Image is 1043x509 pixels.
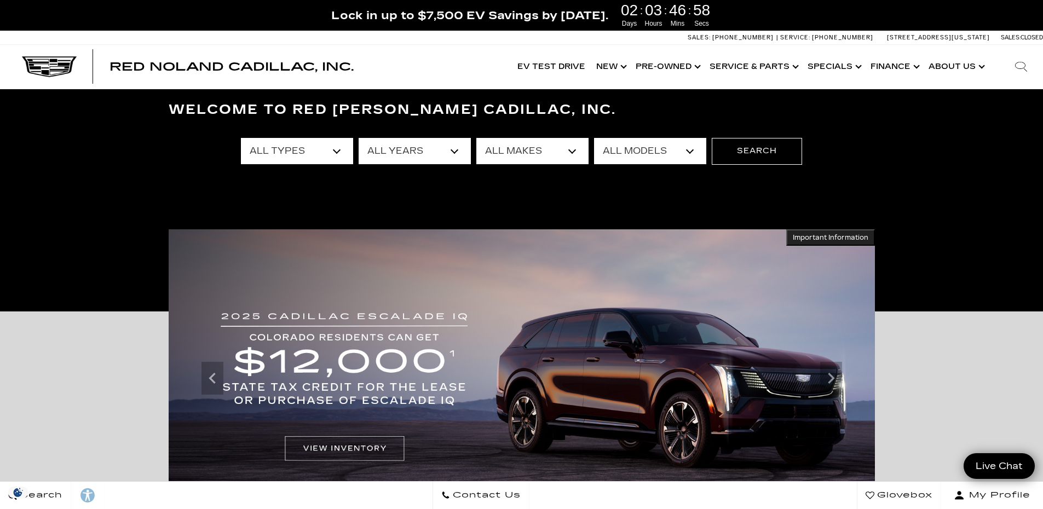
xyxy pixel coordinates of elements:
[780,34,810,41] span: Service:
[241,138,353,164] select: Filter by type
[110,61,354,72] a: Red Noland Cadillac, Inc.
[965,488,1030,503] span: My Profile
[591,45,630,89] a: New
[923,45,988,89] a: About Us
[688,34,776,41] a: Sales: [PHONE_NUMBER]
[643,3,664,18] span: 03
[433,482,529,509] a: Contact Us
[865,45,923,89] a: Finance
[201,362,223,395] div: Previous
[793,233,868,242] span: Important Information
[169,99,875,121] h3: Welcome to Red [PERSON_NAME] Cadillac, Inc.
[887,34,990,41] a: [STREET_ADDRESS][US_STATE]
[812,34,873,41] span: [PHONE_NUMBER]
[619,3,640,18] span: 02
[1021,34,1043,41] span: Closed
[450,488,521,503] span: Contact Us
[630,45,704,89] a: Pre-Owned
[692,3,712,18] span: 58
[5,487,31,498] section: Click to Open Cookie Consent Modal
[802,45,865,89] a: Specials
[594,138,706,164] select: Filter by model
[704,45,802,89] a: Service & Parts
[476,138,589,164] select: Filter by make
[688,34,711,41] span: Sales:
[22,56,77,77] img: Cadillac Dark Logo with Cadillac White Text
[640,2,643,19] span: :
[512,45,591,89] a: EV Test Drive
[964,453,1035,479] a: Live Chat
[941,482,1043,509] button: Open user profile menu
[664,2,667,19] span: :
[970,460,1028,472] span: Live Chat
[643,19,664,28] span: Hours
[820,362,842,395] div: Next
[17,488,62,503] span: Search
[667,3,688,18] span: 46
[359,138,471,164] select: Filter by year
[688,2,692,19] span: :
[776,34,876,41] a: Service: [PHONE_NUMBER]
[5,487,31,498] img: Opt-Out Icon
[619,19,640,28] span: Days
[110,60,354,73] span: Red Noland Cadillac, Inc.
[1001,34,1021,41] span: Sales:
[712,34,774,41] span: [PHONE_NUMBER]
[874,488,932,503] span: Glovebox
[712,138,802,164] button: Search
[857,482,941,509] a: Glovebox
[692,19,712,28] span: Secs
[667,19,688,28] span: Mins
[1024,5,1038,19] a: Close
[331,8,608,22] span: Lock in up to $7,500 EV Savings by [DATE].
